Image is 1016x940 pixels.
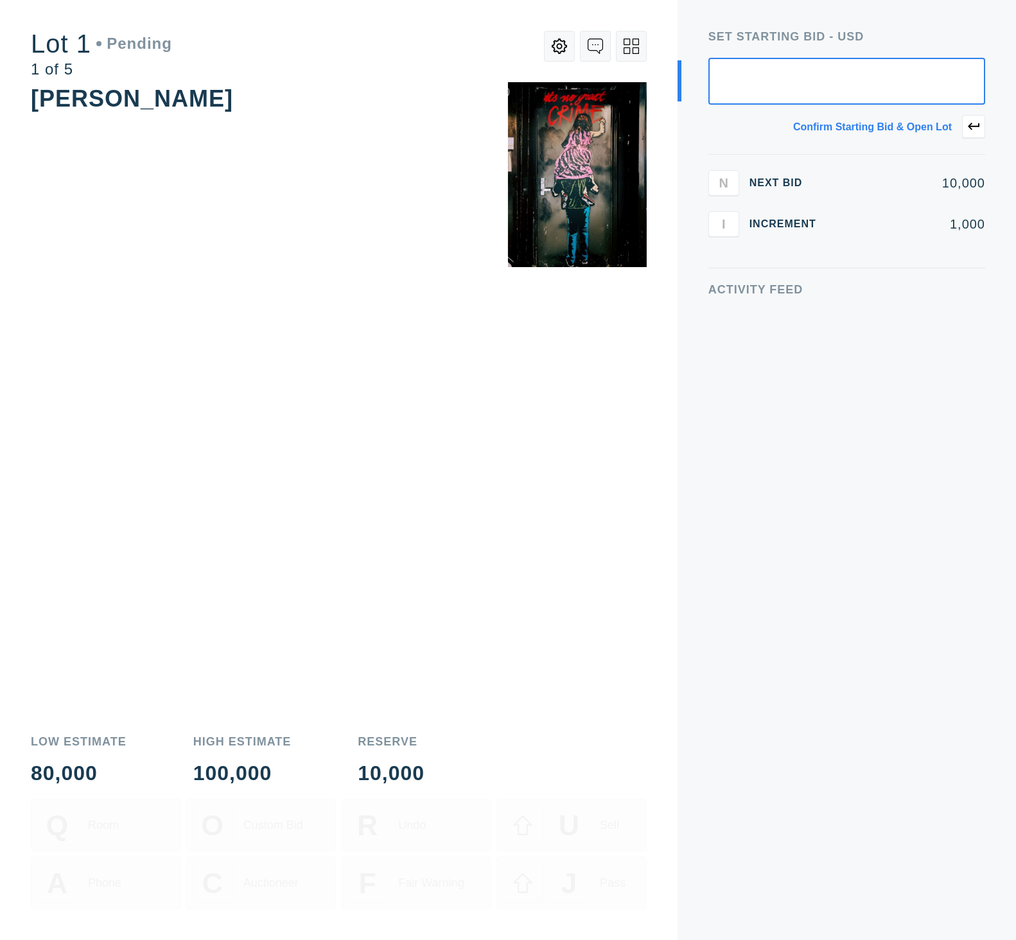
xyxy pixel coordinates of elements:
[837,218,985,231] div: 1,000
[708,284,985,295] div: Activity Feed
[708,170,739,196] button: N
[708,211,739,237] button: I
[193,763,292,783] div: 100,000
[719,175,728,190] span: N
[31,31,172,57] div: Lot 1
[837,177,985,189] div: 10,000
[749,219,827,229] div: Increment
[31,62,172,77] div: 1 of 5
[31,736,127,747] div: Low Estimate
[31,85,233,112] div: [PERSON_NAME]
[193,736,292,747] div: High Estimate
[793,122,952,132] div: Confirm starting bid & open lot
[708,31,985,42] div: Set Starting bid - USD
[31,763,127,783] div: 80,000
[722,216,726,231] span: I
[749,178,827,188] div: Next Bid
[358,763,425,783] div: 10,000
[96,36,172,51] div: Pending
[358,736,425,747] div: Reserve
